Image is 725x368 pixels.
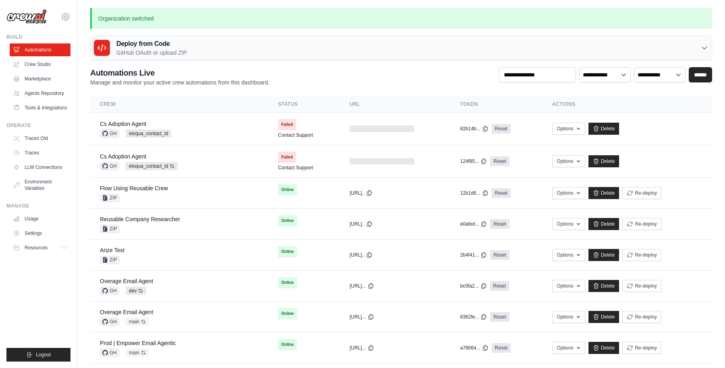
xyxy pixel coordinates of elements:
p: GitHub OAuth or upload ZIP [116,49,187,57]
a: Marketplace [10,72,70,85]
a: Arize Test [100,247,124,253]
button: 8362fe... [460,314,487,320]
h3: Deploy from Code [116,39,187,49]
button: Options [552,311,585,323]
a: Delete [588,249,619,261]
a: Delete [588,155,619,167]
span: Failed [278,152,296,163]
a: Agents Repository [10,87,70,100]
span: GH [100,130,119,138]
a: Environment Variables [10,175,70,195]
span: main [126,318,149,326]
span: Online [278,246,297,257]
button: Options [552,123,585,135]
h2: Automations Live [90,67,269,78]
a: Automations [10,43,70,56]
a: Reset [490,281,509,291]
span: main [126,349,149,357]
button: Resources [10,241,70,254]
a: Traces [10,146,70,159]
button: Re-deploy [622,311,661,323]
span: GH [100,349,119,357]
a: Delete [588,218,619,230]
a: Prod | Empower Email Agentic [100,340,176,346]
button: Options [552,342,585,354]
a: Reset [492,188,511,198]
a: LLM Connections [10,161,70,174]
span: GH [100,287,119,295]
button: Options [552,249,585,261]
button: bc0fa2... [460,283,487,289]
p: Organization switched [90,8,712,29]
div: Manage [6,203,70,209]
span: ZIP [100,256,120,264]
a: Contact Support [278,132,313,138]
button: Options [552,218,585,230]
span: GH [100,162,119,170]
span: ZIP [100,194,120,202]
a: Reset [490,219,509,229]
a: Reset [492,124,511,134]
span: dev [126,287,146,295]
th: Status [268,96,340,113]
th: URL [340,96,450,113]
span: Resources [25,245,48,251]
a: Settings [10,227,70,240]
button: 2b4f41... [460,252,487,258]
a: Overage Email Agent [100,309,153,315]
button: Re-deploy [622,342,661,354]
a: Crew Studio [10,58,70,71]
span: Failed [278,119,296,130]
button: Options [552,187,585,199]
span: eloqua_contact_id [126,162,178,170]
button: Re-deploy [622,280,661,292]
span: Online [278,215,297,226]
a: Usage [10,212,70,225]
a: Reset [490,156,509,166]
button: e0afed... [460,221,487,227]
th: Token [451,96,543,113]
button: 12b1d6... [460,190,489,196]
button: Options [552,155,585,167]
div: Operate [6,122,70,129]
span: eloqua_contact_id [126,130,171,138]
a: Contact Support [278,164,313,171]
a: Delete [588,280,619,292]
button: Logout [6,348,70,362]
button: 124f85... [460,158,487,164]
button: a78664... [460,345,489,351]
button: Re-deploy [622,218,661,230]
a: Delete [588,123,619,135]
button: Options [552,280,585,292]
a: Traces Old [10,132,70,145]
button: Re-deploy [622,187,661,199]
a: Reusable Company Researcher [100,216,180,222]
th: Crew [90,96,268,113]
a: Delete [588,187,619,199]
span: Online [278,184,297,195]
span: Online [278,308,297,319]
a: Delete [588,342,619,354]
a: Reset [490,250,509,260]
th: Actions [543,96,712,113]
a: Delete [588,311,619,323]
a: Tools & Integrations [10,101,70,114]
a: Overage Email Agent [100,278,153,284]
button: 82b14b... [460,125,489,132]
a: Reset [490,312,509,322]
span: ZIP [100,225,120,233]
a: Flow Using Reusable Crew [100,185,168,191]
span: Online [278,277,297,288]
a: Reset [492,343,511,353]
span: Logout [36,352,51,358]
div: Build [6,34,70,40]
span: Online [278,339,297,350]
p: Manage and monitor your active crew automations from this dashboard. [90,78,269,86]
span: GH [100,318,119,326]
button: Re-deploy [622,249,661,261]
a: Cs Adoption Agent [100,121,146,127]
img: Logo [6,9,47,25]
a: Cs Adoption Agent [100,153,146,160]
